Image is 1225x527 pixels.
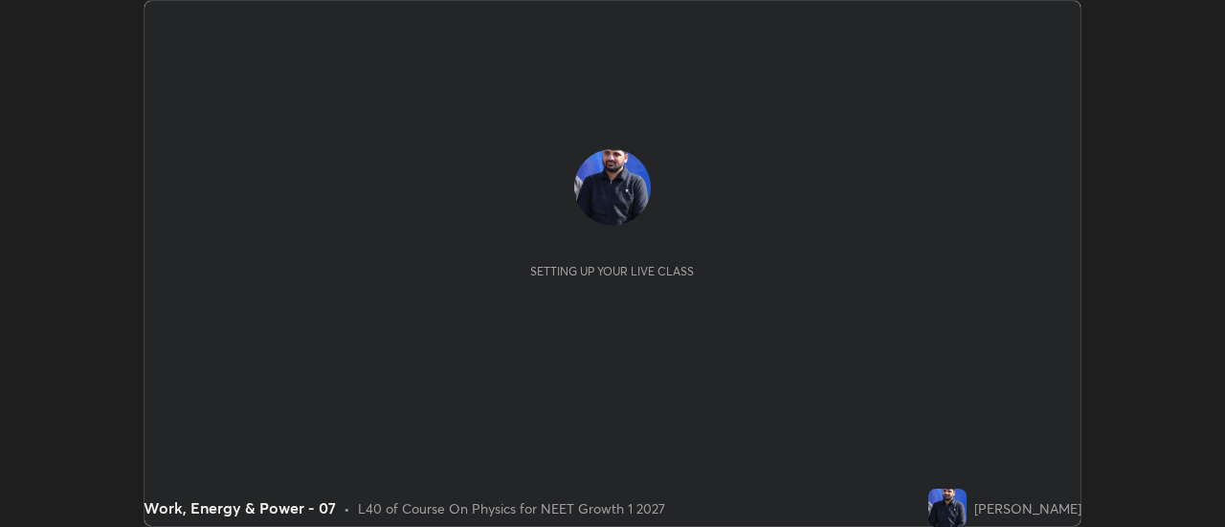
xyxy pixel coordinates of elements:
[928,489,967,527] img: f34a0ffe40ef4429b3e21018fb94e939.jpg
[974,498,1081,518] div: [PERSON_NAME]
[530,264,694,278] div: Setting up your live class
[358,498,665,518] div: L40 of Course On Physics for NEET Growth 1 2027
[144,496,336,519] div: Work, Energy & Power - 07
[574,149,651,226] img: f34a0ffe40ef4429b3e21018fb94e939.jpg
[344,498,350,518] div: •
